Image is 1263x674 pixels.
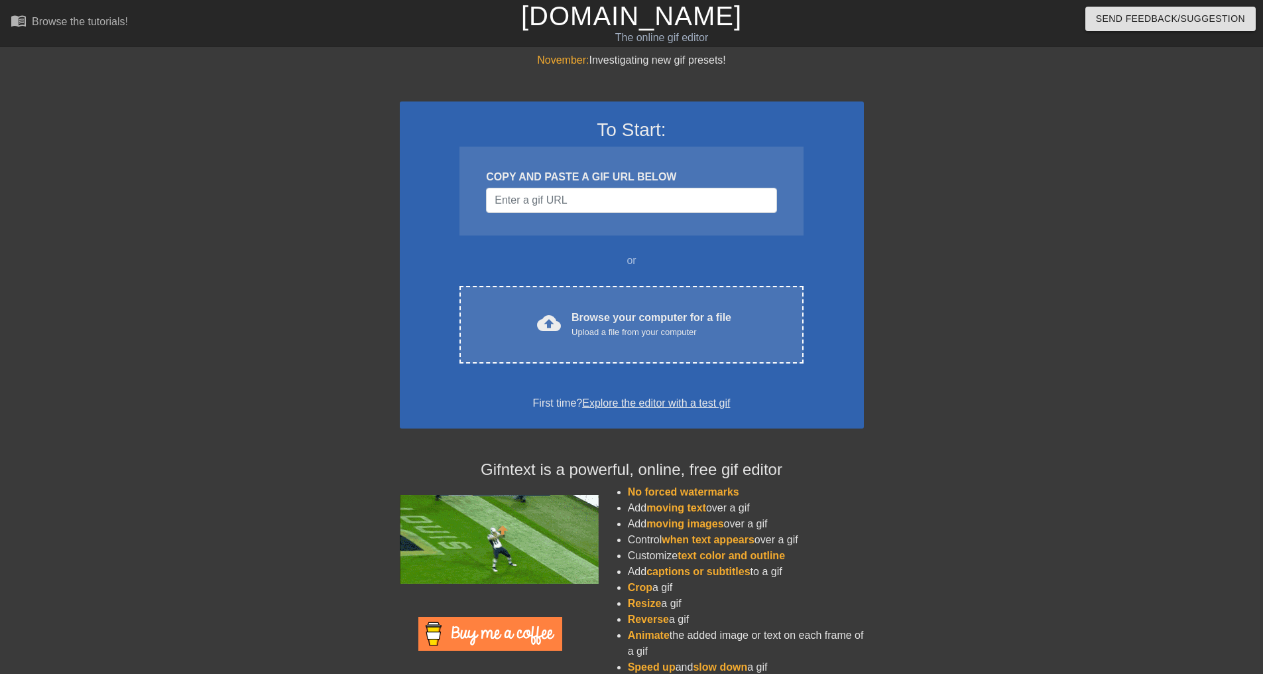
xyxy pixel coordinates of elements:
[628,486,739,498] span: No forced watermarks
[11,13,128,33] a: Browse the tutorials!
[628,612,864,628] li: a gif
[571,310,731,339] div: Browse your computer for a file
[537,54,589,66] span: November:
[662,534,754,545] span: when text appears
[628,630,670,641] span: Animate
[628,661,676,673] span: Speed up
[571,326,731,339] div: Upload a file from your computer
[11,13,27,29] span: menu_book
[400,52,864,68] div: Investigating new gif presets!
[417,119,847,141] h3: To Start:
[417,395,847,411] div: First time?
[646,502,706,513] span: moving text
[628,598,662,609] span: Resize
[693,661,747,673] span: slow down
[628,580,864,596] li: a gif
[400,460,864,480] h4: Gifntext is a powerful, online, free gif editor
[628,532,864,548] li: Control over a gif
[628,628,864,659] li: the added image or text on each frame of a gif
[428,30,896,46] div: The online gif editor
[628,582,652,593] span: Crop
[486,169,776,185] div: COPY AND PASTE A GIF URL BELOW
[400,495,599,584] img: football_small.gif
[434,253,829,269] div: or
[646,566,750,577] span: captions or subtitles
[32,16,128,27] div: Browse the tutorials!
[537,311,561,335] span: cloud_upload
[628,516,864,532] li: Add over a gif
[628,548,864,564] li: Customize
[521,1,742,31] a: [DOMAIN_NAME]
[418,617,562,651] img: Buy Me A Coffee
[1085,7,1256,31] button: Send Feedback/Suggestion
[486,188,776,213] input: Username
[1096,11,1245,27] span: Send Feedback/Suggestion
[628,614,669,625] span: Reverse
[582,397,730,409] a: Explore the editor with a test gif
[646,518,723,529] span: moving images
[678,550,785,561] span: text color and outline
[628,596,864,612] li: a gif
[628,564,864,580] li: Add to a gif
[628,500,864,516] li: Add over a gif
